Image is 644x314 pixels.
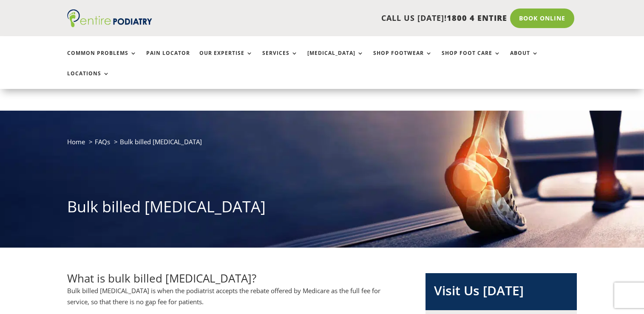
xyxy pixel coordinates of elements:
p: Bulk billed [MEDICAL_DATA] is when the podiatrist accepts the rebate offered by Medicare as the f... [67,285,398,314]
span: 1800 4 ENTIRE [447,13,507,23]
a: Services [262,50,298,69]
a: Entire Podiatry [67,20,152,29]
a: Our Expertise [199,50,253,69]
p: CALL US [DATE]! [185,13,507,24]
h2: Visit Us [DATE] [434,282,568,304]
a: Pain Locator [146,50,190,69]
a: Book Online [510,9,574,28]
a: Home [67,137,85,146]
a: Locations [67,71,110,89]
a: Shop Foot Care [442,50,501,69]
a: Shop Footwear [373,50,432,69]
nav: breadcrumb [67,136,577,154]
span: What is bulk billed [MEDICAL_DATA]? [67,271,256,286]
a: Common Problems [67,50,137,69]
a: FAQs [95,137,110,146]
span: Bulk billed [MEDICAL_DATA] [120,137,202,146]
a: [MEDICAL_DATA] [307,50,364,69]
h1: Bulk billed [MEDICAL_DATA] [67,196,577,222]
a: About [510,50,539,69]
img: logo (1) [67,9,152,27]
